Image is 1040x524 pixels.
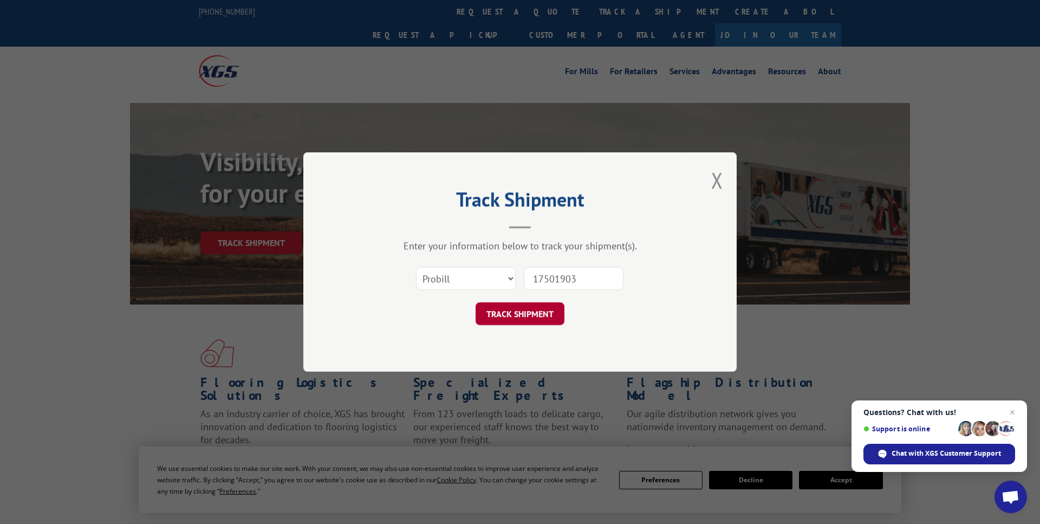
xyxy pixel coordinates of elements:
[994,481,1027,513] div: Open chat
[357,240,682,252] div: Enter your information below to track your shipment(s).
[711,166,723,195] button: Close modal
[357,192,682,212] h2: Track Shipment
[892,449,1001,458] span: Chat with XGS Customer Support
[863,444,1015,464] div: Chat with XGS Customer Support
[863,425,954,433] span: Support is online
[476,302,564,325] button: TRACK SHIPMENT
[1006,406,1019,419] span: Close chat
[863,408,1015,417] span: Questions? Chat with us!
[524,267,623,290] input: Number(s)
